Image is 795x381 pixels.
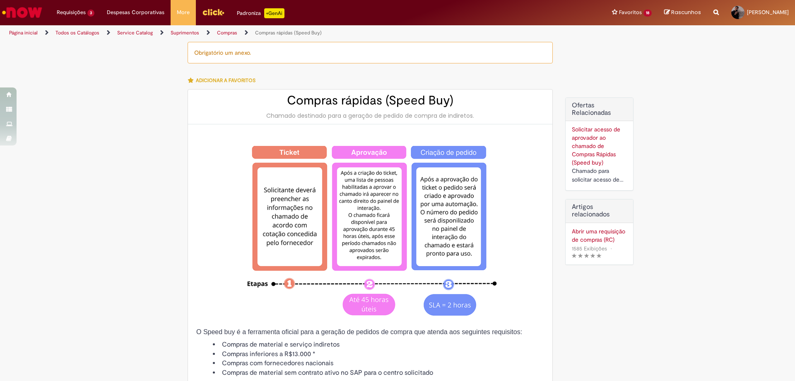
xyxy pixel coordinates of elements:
li: Compras com fornecedores nacionais [213,359,544,368]
li: Compras inferiores a R$13.000 * [213,349,544,359]
span: Despesas Corporativas [107,8,164,17]
ul: Trilhas de página [6,25,524,41]
h3: Artigos relacionados [572,204,627,218]
div: Chamado para solicitar acesso de aprovador ao ticket de Speed buy [572,167,627,184]
span: Requisições [57,8,86,17]
div: Padroniza [237,8,284,18]
span: O Speed buy é a ferramenta oficial para a geração de pedidos de compra que atenda aos seguintes r... [196,328,522,335]
span: • [609,243,614,254]
span: 1585 Exibições [572,245,607,252]
button: Adicionar a Favoritos [188,72,260,89]
span: Adicionar a Favoritos [196,77,255,84]
a: Service Catalog [117,29,153,36]
p: +GenAi [264,8,284,18]
li: Compras de material e serviço indiretos [213,340,544,349]
h2: Compras rápidas (Speed Buy) [196,94,544,107]
div: Chamado destinado para a geração de pedido de compra de indiretos. [196,112,544,120]
a: Compras [217,29,237,36]
a: Compras rápidas (Speed Buy) [255,29,322,36]
img: ServiceNow [1,4,43,21]
a: Todos os Catálogos [55,29,99,36]
span: More [177,8,190,17]
a: Solicitar acesso de aprovador ao chamado de Compras Rápidas (Speed buy) [572,126,620,166]
li: Compras de material sem contrato ativo no SAP para o centro solicitado [213,368,544,378]
span: Rascunhos [671,8,701,16]
span: [PERSON_NAME] [747,9,789,16]
a: Rascunhos [664,9,701,17]
span: 18 [643,10,652,17]
span: Favoritos [619,8,642,17]
h2: Ofertas Relacionadas [572,102,627,116]
img: click_logo_yellow_360x200.png [202,6,224,18]
span: 3 [87,10,94,17]
div: Obrigatório um anexo. [188,42,553,63]
a: Abrir uma requisição de compras (RC) [572,227,627,244]
a: Suprimentos [171,29,199,36]
a: Página inicial [9,29,38,36]
div: Ofertas Relacionadas [565,97,634,191]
